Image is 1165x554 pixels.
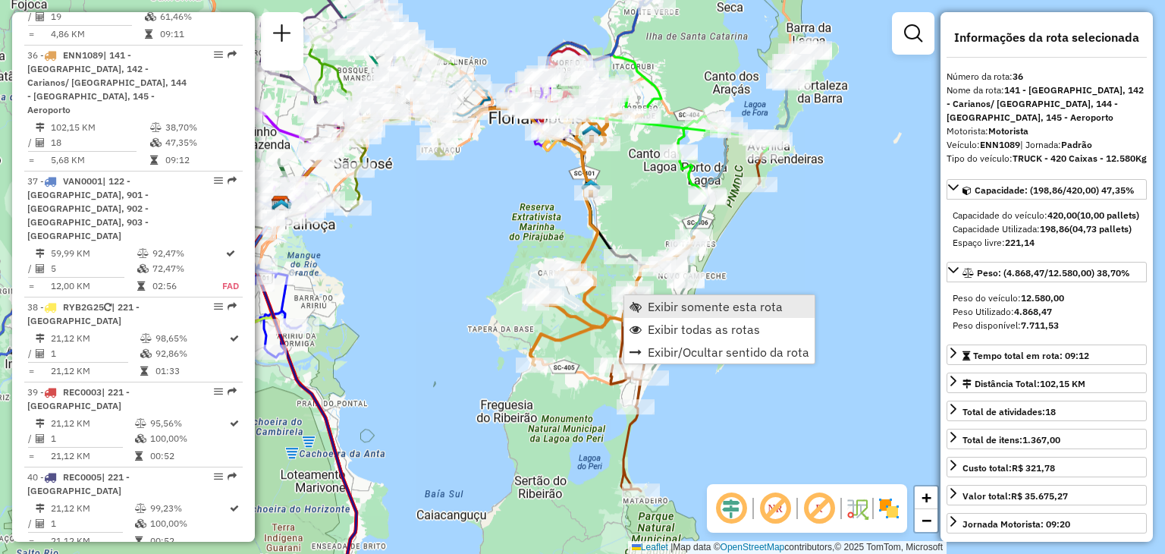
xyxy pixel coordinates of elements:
span: | [670,542,673,552]
div: Número da rota: [947,70,1147,83]
i: Distância Total [36,249,45,258]
i: Total de Atividades [36,12,45,21]
i: % de utilização do peso [135,419,146,428]
td: = [27,153,35,168]
td: 59,99 KM [50,246,137,261]
strong: TRUCK - 420 Caixas - 12.580Kg [1013,153,1147,164]
td: 100,00% [149,431,228,446]
i: Rota otimizada [230,334,239,343]
a: Total de atividades:18 [947,401,1147,421]
span: 39 - [27,386,130,411]
i: % de utilização do peso [137,249,149,258]
span: Ocultar deslocamento [713,490,749,527]
i: % de utilização do peso [150,123,162,132]
strong: 36 [1013,71,1023,82]
td: = [27,364,35,379]
i: % de utilização do peso [135,504,146,513]
span: Tempo total em rota: 09:12 [973,350,1089,361]
td: 09:11 [159,27,236,42]
span: 102,15 KM [1040,378,1085,389]
span: Exibir rótulo [801,490,837,527]
div: Capacidade do veículo: [953,209,1141,222]
div: Capacidade: (198,86/420,00) 47,35% [947,203,1147,256]
i: Rota otimizada [230,504,239,513]
em: Opções [214,472,223,481]
td: = [27,449,35,464]
span: Peso do veículo: [953,292,1064,304]
span: REC0005 [63,471,102,483]
span: | 221 - [GEOGRAPHIC_DATA] [27,386,130,411]
strong: 420,00 [1047,209,1077,221]
td: 5,68 KM [50,153,149,168]
span: | 221 - [GEOGRAPHIC_DATA] [27,471,130,496]
em: Opções [214,50,223,59]
div: Tipo do veículo: [947,152,1147,165]
i: Distância Total [36,123,45,132]
img: Ilha Centro [582,124,601,143]
img: Exibir/Ocultar setores [877,496,901,521]
td: 21,12 KM [50,416,134,431]
span: + [922,488,931,507]
strong: 221,14 [1005,237,1035,248]
em: Rota exportada [228,176,237,185]
em: Rota exportada [228,302,237,311]
span: Total de atividades: [962,406,1056,417]
li: Exibir somente esta rota [624,295,815,318]
i: % de utilização do peso [140,334,152,343]
i: Total de Atividades [36,519,45,528]
i: Rota otimizada [226,249,235,258]
span: 37 - [27,175,149,241]
div: Capacidade Utilizada: [953,222,1141,236]
td: = [27,534,35,549]
strong: 4.868,47 [1014,306,1052,317]
span: | Jornada: [1020,139,1092,150]
strong: (10,00 pallets) [1077,209,1139,221]
td: / [27,261,35,276]
span: Capacidade: (198,86/420,00) 47,35% [975,184,1135,196]
td: / [27,431,35,446]
td: 21,12 KM [50,449,134,464]
td: 02:56 [152,279,222,294]
strong: R$ 35.675,27 [1011,490,1068,502]
i: % de utilização da cubagem [150,138,162,147]
td: 47,35% [165,135,237,150]
td: 01:33 [155,364,228,379]
a: Exibir filtros [898,18,928,49]
td: FAD [221,279,240,294]
div: Jornada Motorista: 09:20 [962,518,1070,531]
i: Tempo total em rota [140,367,148,376]
i: % de utilização da cubagem [135,519,146,528]
span: 36 - [27,49,187,115]
i: Distância Total [36,504,45,513]
strong: 18 [1045,406,1056,417]
em: Opções [214,302,223,311]
a: Capacidade: (198,86/420,00) 47,35% [947,179,1147,200]
i: Total de Atividades [36,264,45,273]
i: % de utilização da cubagem [145,12,156,21]
td: = [27,279,35,294]
span: Exibir todas as rotas [648,323,760,335]
i: Rota otimizada [230,419,239,428]
td: 21,12 KM [50,534,134,549]
strong: R$ 321,78 [1012,462,1055,474]
a: Leaflet [632,542,668,552]
div: Peso Utilizado: [953,305,1141,319]
div: Motorista: [947,124,1147,138]
span: RYB2G25 [63,301,104,313]
td: = [27,27,35,42]
strong: ENN1089 [980,139,1020,150]
a: OpenStreetMap [721,542,785,552]
strong: 7.711,53 [1021,319,1059,331]
span: VAN0001 [63,175,102,187]
i: Distância Total [36,419,45,428]
td: 00:52 [149,449,228,464]
a: Nova sessão e pesquisa [267,18,297,52]
span: Exibir NR [757,490,793,527]
td: 100,00% [149,516,228,531]
span: REC0003 [63,386,102,398]
div: Total de itens: [962,433,1060,447]
td: 95,56% [149,416,228,431]
td: / [27,135,35,150]
div: Valor total: [962,489,1068,503]
td: 19 [50,9,144,24]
